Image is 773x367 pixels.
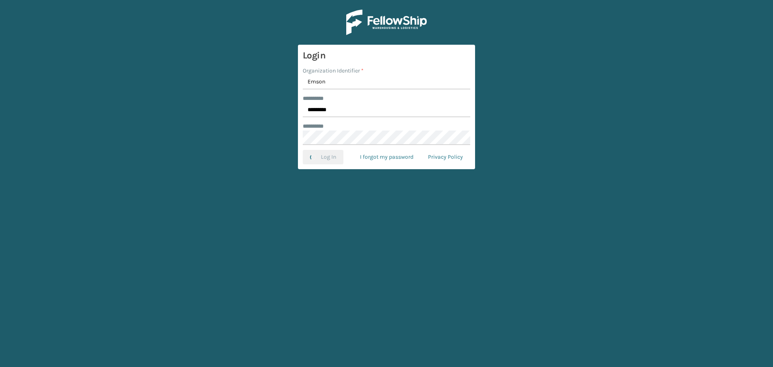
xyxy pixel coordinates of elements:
[421,150,470,164] a: Privacy Policy
[303,150,343,164] button: Log In
[303,66,364,75] label: Organization Identifier
[303,50,470,62] h3: Login
[346,10,427,35] img: Logo
[353,150,421,164] a: I forgot my password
